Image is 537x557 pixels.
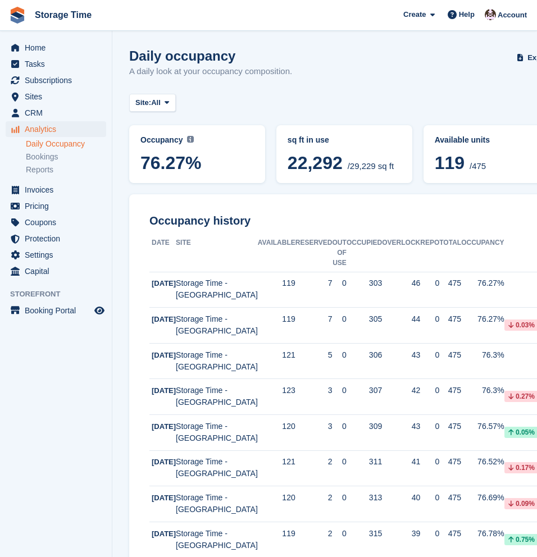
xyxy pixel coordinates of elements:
a: Reports [26,165,106,175]
span: CRM [25,105,92,121]
img: stora-icon-8386f47178a22dfd0bd8f6a31ec36ba5ce8667c1dd55bd0f319d3a0aa187defe.svg [9,7,26,24]
a: menu [6,56,106,72]
div: 0 [420,277,439,289]
div: 42 [382,385,420,396]
th: Out of Use [333,234,347,272]
span: [DATE] [152,422,176,431]
span: Account [498,10,527,21]
div: 0 [420,492,439,504]
th: Available [258,234,295,272]
div: 311 [347,456,382,468]
span: Help [459,9,475,20]
span: Analytics [25,121,92,137]
div: 315 [347,528,382,540]
span: Occupancy [140,135,183,144]
span: sq ft in use [288,135,329,144]
td: Storage Time - [GEOGRAPHIC_DATA] [176,486,258,522]
td: 76.27% [461,308,504,344]
a: menu [6,182,106,198]
td: 475 [439,450,461,486]
td: 7 [295,308,333,344]
a: menu [6,89,106,104]
span: 22,292 [288,153,343,173]
td: 76.3% [461,379,504,415]
td: 119 [258,272,295,308]
span: [DATE] [152,351,176,359]
span: Subscriptions [25,72,92,88]
td: 7 [295,272,333,308]
a: Daily Occupancy [26,139,106,149]
div: 46 [382,277,420,289]
td: 121 [258,450,295,486]
td: Storage Time - [GEOGRAPHIC_DATA] [176,450,258,486]
div: 313 [347,492,382,504]
div: 0 [420,349,439,361]
td: 120 [258,415,295,451]
span: Home [25,40,92,56]
td: 76.69% [461,486,504,522]
div: 39 [382,528,420,540]
a: Preview store [93,304,106,317]
td: 76.27% [461,272,504,308]
a: menu [6,72,106,88]
span: Capital [25,263,92,279]
span: All [151,97,161,108]
td: Storage Time - [GEOGRAPHIC_DATA] [176,379,258,415]
td: 0 [333,450,347,486]
span: [DATE] [152,458,176,466]
td: 5 [295,343,333,379]
td: 0 [333,272,347,308]
div: 43 [382,421,420,432]
div: 0 [420,313,439,325]
img: icon-info-grey-7440780725fd019a000dd9b08b2336e03edf1995a4989e88bcd33f0948082b44.svg [187,136,194,143]
td: 475 [439,379,461,415]
th: Reserved [295,234,333,272]
a: Storage Time [30,6,96,24]
th: Date [149,234,176,272]
th: Overlock [382,234,420,272]
span: [DATE] [152,529,176,538]
span: Coupons [25,214,92,230]
a: menu [6,247,106,263]
td: 475 [439,272,461,308]
td: Storage Time - [GEOGRAPHIC_DATA] [176,415,258,451]
a: menu [6,40,106,56]
div: 305 [347,313,382,325]
span: 119 [435,153,465,173]
th: Occupied [347,234,382,272]
div: 0 [420,385,439,396]
td: Storage Time - [GEOGRAPHIC_DATA] [176,343,258,379]
button: Site: All [129,94,176,112]
span: Invoices [25,182,92,198]
div: 40 [382,492,420,504]
td: 0 [333,308,347,344]
td: 475 [439,343,461,379]
span: Sites [25,89,92,104]
td: 0 [333,486,347,522]
p: A daily look at your occupancy composition. [129,65,292,78]
span: [DATE] [152,315,176,323]
div: 307 [347,385,382,396]
div: 44 [382,313,420,325]
a: Bookings [26,152,106,162]
span: Tasks [25,56,92,72]
abbr: Current breakdown of %{unit} occupied [288,134,401,146]
td: 120 [258,486,295,522]
a: menu [6,121,106,137]
th: Repo [420,234,439,272]
a: menu [6,214,106,230]
div: 303 [347,277,382,289]
span: Settings [25,247,92,263]
td: Storage Time - [GEOGRAPHIC_DATA] [176,308,258,344]
div: 309 [347,421,382,432]
span: Pricing [25,198,92,214]
td: 475 [439,415,461,451]
td: 0 [333,343,347,379]
h1: Daily occupancy [129,48,292,63]
td: 76.52% [461,450,504,486]
th: Occupancy [461,234,504,272]
div: 41 [382,456,420,468]
div: 0 [420,421,439,432]
div: 0 [420,528,439,540]
a: menu [6,231,106,246]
